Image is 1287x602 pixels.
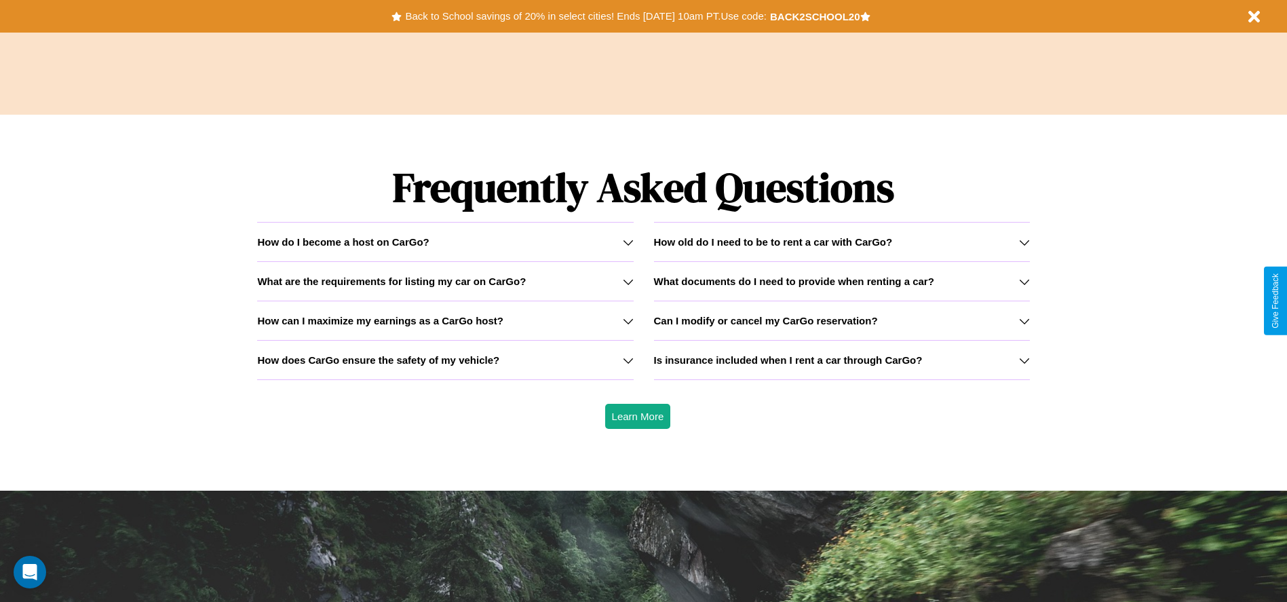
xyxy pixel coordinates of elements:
[257,315,503,326] h3: How can I maximize my earnings as a CarGo host?
[257,236,429,248] h3: How do I become a host on CarGo?
[257,354,499,366] h3: How does CarGo ensure the safety of my vehicle?
[654,315,878,326] h3: Can I modify or cancel my CarGo reservation?
[654,276,934,287] h3: What documents do I need to provide when renting a car?
[402,7,769,26] button: Back to School savings of 20% in select cities! Ends [DATE] 10am PT.Use code:
[14,556,46,588] div: Open Intercom Messenger
[605,404,671,429] button: Learn More
[654,354,923,366] h3: Is insurance included when I rent a car through CarGo?
[654,236,893,248] h3: How old do I need to be to rent a car with CarGo?
[1271,274,1280,328] div: Give Feedback
[257,276,526,287] h3: What are the requirements for listing my car on CarGo?
[257,153,1029,222] h1: Frequently Asked Questions
[770,11,860,22] b: BACK2SCHOOL20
